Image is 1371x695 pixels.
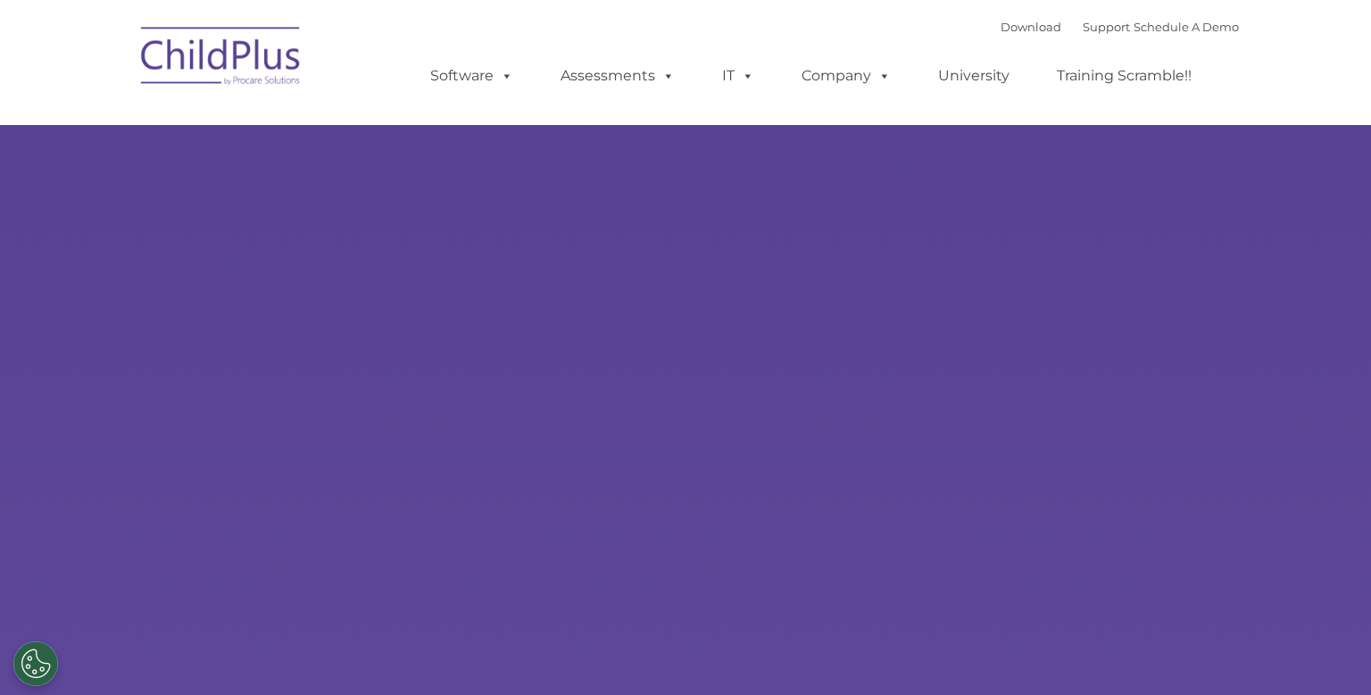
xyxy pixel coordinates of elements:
[543,58,693,94] a: Assessments
[412,58,531,94] a: Software
[784,58,909,94] a: Company
[704,58,772,94] a: IT
[1001,20,1061,34] a: Download
[920,58,1027,94] a: University
[132,14,311,104] img: ChildPlus by Procare Solutions
[1083,20,1130,34] a: Support
[1134,20,1239,34] a: Schedule A Demo
[1001,20,1239,34] font: |
[1039,58,1209,94] a: Training Scramble!!
[13,641,58,686] button: Cookies Settings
